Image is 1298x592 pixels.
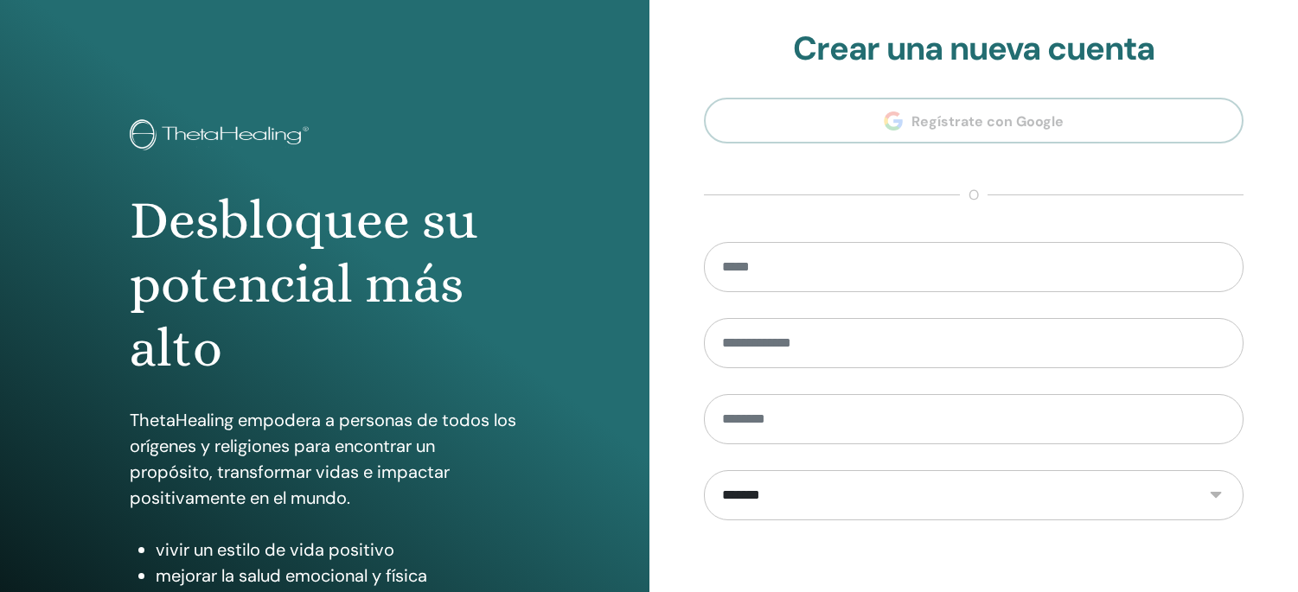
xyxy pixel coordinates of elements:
h2: Crear una nueva cuenta [704,29,1244,69]
h1: Desbloquee su potencial más alto [130,188,519,381]
li: mejorar la salud emocional y física [156,563,519,589]
span: o [960,185,988,206]
li: vivir un estilo de vida positivo [156,537,519,563]
p: ThetaHealing empodera a personas de todos los orígenes y religiones para encontrar un propósito, ... [130,407,519,511]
